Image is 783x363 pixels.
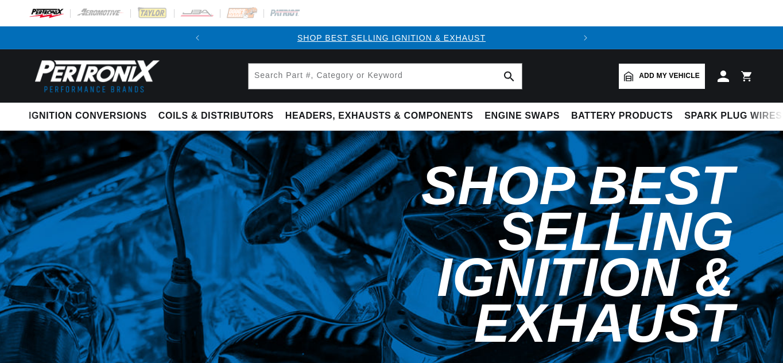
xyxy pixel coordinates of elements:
[280,103,479,130] summary: Headers, Exhausts & Components
[285,110,473,122] span: Headers, Exhausts & Components
[243,163,734,346] h2: Shop Best Selling Ignition & Exhaust
[565,103,679,130] summary: Battery Products
[209,32,574,44] div: Announcement
[684,110,782,122] span: Spark Plug Wires
[479,103,565,130] summary: Engine Swaps
[574,26,597,49] button: Translation missing: en.sections.announcements.next_announcement
[186,26,209,49] button: Translation missing: en.sections.announcements.previous_announcement
[639,71,700,81] span: Add my vehicle
[497,64,522,89] button: search button
[153,103,280,130] summary: Coils & Distributors
[209,32,574,44] div: 1 of 2
[249,64,522,89] input: Search Part #, Category or Keyword
[29,110,147,122] span: Ignition Conversions
[484,110,560,122] span: Engine Swaps
[619,64,705,89] a: Add my vehicle
[29,103,153,130] summary: Ignition Conversions
[29,56,161,96] img: Pertronix
[297,33,486,42] a: SHOP BEST SELLING IGNITION & EXHAUST
[571,110,673,122] span: Battery Products
[158,110,274,122] span: Coils & Distributors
